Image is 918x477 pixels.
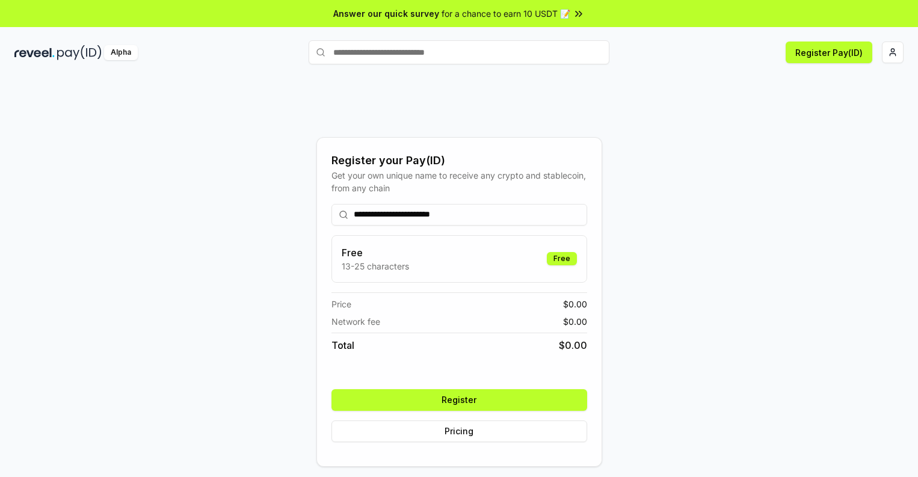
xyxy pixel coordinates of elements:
[331,298,351,310] span: Price
[14,45,55,60] img: reveel_dark
[331,315,380,328] span: Network fee
[104,45,138,60] div: Alpha
[331,152,587,169] div: Register your Pay(ID)
[331,338,354,352] span: Total
[57,45,102,60] img: pay_id
[786,42,872,63] button: Register Pay(ID)
[331,389,587,411] button: Register
[563,315,587,328] span: $ 0.00
[342,260,409,272] p: 13-25 characters
[442,7,570,20] span: for a chance to earn 10 USDT 📝
[331,169,587,194] div: Get your own unique name to receive any crypto and stablecoin, from any chain
[331,420,587,442] button: Pricing
[559,338,587,352] span: $ 0.00
[333,7,439,20] span: Answer our quick survey
[547,252,577,265] div: Free
[563,298,587,310] span: $ 0.00
[342,245,409,260] h3: Free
